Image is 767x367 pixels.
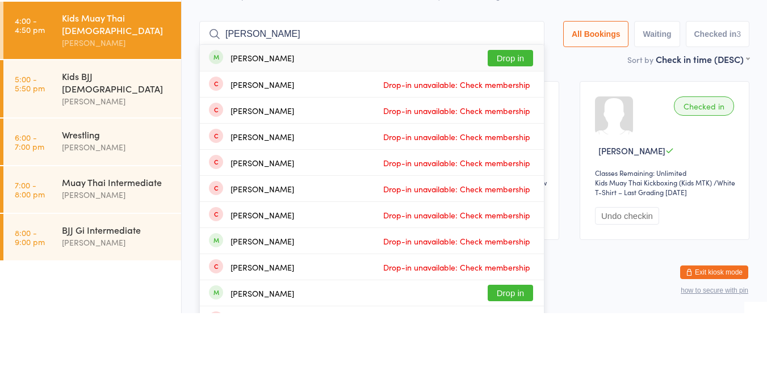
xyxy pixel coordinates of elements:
[230,107,294,116] div: [PERSON_NAME]
[15,31,43,44] a: [DATE]
[488,104,533,120] button: Drop in
[62,230,171,242] div: Muay Thai Intermediate
[3,56,181,113] a: 4:00 -4:50 pmKids Muay Thai [DEMOGRAPHIC_DATA][PERSON_NAME]
[15,282,45,300] time: 8:00 - 9:00 pm
[3,268,181,314] a: 8:00 -9:00 pmBJJ Gi Intermediate[PERSON_NAME]
[380,208,533,225] span: Drop-in unavailable: Check membership
[681,340,748,348] button: how to secure with pin
[82,12,138,31] div: At
[271,44,334,55] span: [PERSON_NAME]
[380,286,533,303] span: Drop-in unavailable: Check membership
[230,290,294,299] div: [PERSON_NAME]
[595,231,712,241] div: Kids Muay Thai Kickboxing (Kids MTK)
[404,44,542,55] span: Kids Muay Thai Kickboxing (Kids MTK)
[3,172,181,219] a: 6:00 -7:00 pmWrestling[PERSON_NAME]
[627,108,653,119] label: Sort by
[656,107,749,119] div: Check in time (DESC)
[15,128,45,146] time: 5:00 - 5:50 pm
[674,150,734,170] div: Checked in
[380,234,533,251] span: Drop-in unavailable: Check membership
[3,220,181,267] a: 7:00 -8:00 pmMuay Thai Intermediate[PERSON_NAME]
[380,130,533,147] span: Drop-in unavailable: Check membership
[230,134,294,143] div: [PERSON_NAME]
[563,75,629,101] button: All Bookings
[62,195,171,208] div: [PERSON_NAME]
[15,70,45,88] time: 4:00 - 4:50 pm
[686,22,737,33] span: Scanner input
[230,238,294,247] div: [PERSON_NAME]
[62,90,171,103] div: [PERSON_NAME]
[230,212,294,221] div: [PERSON_NAME]
[62,124,171,149] div: Kids BJJ [DEMOGRAPHIC_DATA]
[230,186,294,195] div: [PERSON_NAME]
[62,65,171,90] div: Kids Muay Thai [DEMOGRAPHIC_DATA]
[595,222,737,231] div: Classes Remaining: Unlimited
[230,343,294,352] div: [PERSON_NAME]
[15,187,44,205] time: 6:00 - 7:00 pm
[598,199,665,210] span: [PERSON_NAME]
[634,75,680,101] button: Waiting
[82,31,138,44] div: Any location
[62,277,171,290] div: BJJ Gi Intermediate
[62,242,171,255] div: [PERSON_NAME]
[736,83,741,92] div: 3
[680,319,748,333] button: Exit kiosk mode
[230,160,294,169] div: [PERSON_NAME]
[488,339,533,355] button: Drop in
[380,182,533,199] span: Drop-in unavailable: Check membership
[595,261,659,279] button: Undo checkin
[230,264,294,273] div: [PERSON_NAME]
[62,182,171,195] div: Wrestling
[380,313,533,330] span: Drop-in unavailable: Check membership
[230,317,294,326] div: [PERSON_NAME]
[15,234,45,252] time: 7:00 - 8:00 pm
[15,12,70,31] div: Events for
[686,75,750,101] button: Checked in3
[62,149,171,162] div: [PERSON_NAME]
[352,44,387,55] span: Five Dock
[199,44,253,55] span: [DATE] 4:00pm
[199,16,749,35] h2: Kids Muay Thai [DEMOGRAPHIC_DATA] Check-in
[3,114,181,171] a: 5:00 -5:50 pmKids BJJ [DEMOGRAPHIC_DATA][PERSON_NAME]
[62,290,171,303] div: [PERSON_NAME]
[380,260,533,277] span: Drop-in unavailable: Check membership
[380,156,533,173] span: Drop-in unavailable: Check membership
[199,75,544,101] input: Search
[591,22,646,33] span: Manual search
